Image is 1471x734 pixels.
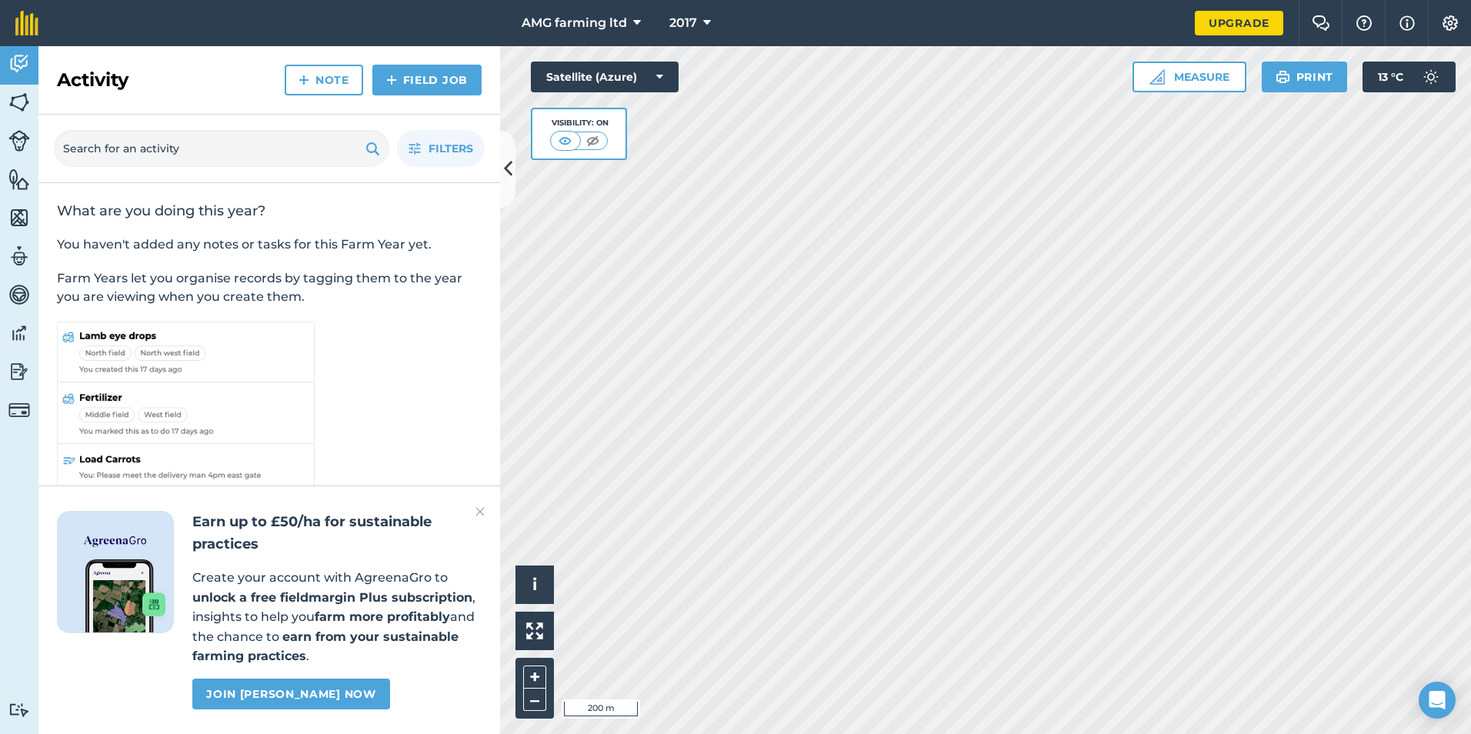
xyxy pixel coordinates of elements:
[15,11,38,35] img: fieldmargin Logo
[8,283,30,306] img: svg+xml;base64,PD94bWwgdmVyc2lvbj0iMS4wIiBlbmNvZGluZz0idXRmLTgiPz4KPCEtLSBHZW5lcmF0b3I6IEFkb2JlIE...
[8,206,30,229] img: svg+xml;base64,PHN2ZyB4bWxucz0iaHR0cDovL3d3dy53My5vcmcvMjAwMC9zdmciIHdpZHRoPSI1NiIgaGVpZ2h0PSI2MC...
[1276,68,1290,86] img: svg+xml;base64,PHN2ZyB4bWxucz0iaHR0cDovL3d3dy53My5vcmcvMjAwMC9zdmciIHdpZHRoPSIxOSIgaGVpZ2h0PSIyNC...
[192,511,482,556] h2: Earn up to £50/ha for sustainable practices
[532,575,537,594] span: i
[1262,62,1348,92] button: Print
[531,62,679,92] button: Satellite (Azure)
[8,91,30,114] img: svg+xml;base64,PHN2ZyB4bWxucz0iaHR0cDovL3d3dy53My5vcmcvMjAwMC9zdmciIHdpZHRoPSI1NiIgaGVpZ2h0PSI2MC...
[192,590,472,605] strong: unlock a free fieldmargin Plus subscription
[397,130,485,167] button: Filters
[8,52,30,75] img: svg+xml;base64,PD94bWwgdmVyc2lvbj0iMS4wIiBlbmNvZGluZz0idXRmLTgiPz4KPCEtLSBHZW5lcmF0b3I6IEFkb2JlIE...
[8,399,30,421] img: svg+xml;base64,PD94bWwgdmVyc2lvbj0iMS4wIiBlbmNvZGluZz0idXRmLTgiPz4KPCEtLSBHZW5lcmF0b3I6IEFkb2JlIE...
[1378,62,1403,92] span: 13 ° C
[8,168,30,191] img: svg+xml;base64,PHN2ZyB4bWxucz0iaHR0cDovL3d3dy53My5vcmcvMjAwMC9zdmciIHdpZHRoPSI1NiIgaGVpZ2h0PSI2MC...
[1149,69,1165,85] img: Ruler icon
[8,322,30,345] img: svg+xml;base64,PD94bWwgdmVyc2lvbj0iMS4wIiBlbmNvZGluZz0idXRmLTgiPz4KPCEtLSBHZW5lcmF0b3I6IEFkb2JlIE...
[515,566,554,604] button: i
[192,568,482,666] p: Create your account with AgreenaGro to , insights to help you and the chance to .
[1363,62,1456,92] button: 13 °C
[386,71,397,89] img: svg+xml;base64,PHN2ZyB4bWxucz0iaHR0cDovL3d3dy53My5vcmcvMjAwMC9zdmciIHdpZHRoPSIxNCIgaGVpZ2h0PSIyNC...
[522,14,627,32] span: AMG farming ltd
[57,68,128,92] h2: Activity
[526,622,543,639] img: Four arrows, one pointing top left, one top right, one bottom right and the last bottom left
[57,235,482,254] p: You haven't added any notes or tasks for this Farm Year yet.
[85,559,165,632] img: Screenshot of the Gro app
[1399,14,1415,32] img: svg+xml;base64,PHN2ZyB4bWxucz0iaHR0cDovL3d3dy53My5vcmcvMjAwMC9zdmciIHdpZHRoPSIxNyIgaGVpZ2h0PSIxNy...
[57,269,482,306] p: Farm Years let you organise records by tagging them to the year you are viewing when you create t...
[523,666,546,689] button: +
[583,133,602,148] img: svg+xml;base64,PHN2ZyB4bWxucz0iaHR0cDovL3d3dy53My5vcmcvMjAwMC9zdmciIHdpZHRoPSI1MCIgaGVpZ2h0PSI0MC...
[8,702,30,717] img: svg+xml;base64,PD94bWwgdmVyc2lvbj0iMS4wIiBlbmNvZGluZz0idXRmLTgiPz4KPCEtLSBHZW5lcmF0b3I6IEFkb2JlIE...
[285,65,363,95] a: Note
[429,140,473,157] span: Filters
[1132,62,1246,92] button: Measure
[475,502,485,521] img: svg+xml;base64,PHN2ZyB4bWxucz0iaHR0cDovL3d3dy53My5vcmcvMjAwMC9zdmciIHdpZHRoPSIyMiIgaGVpZ2h0PSIzMC...
[1355,15,1373,31] img: A question mark icon
[8,130,30,152] img: svg+xml;base64,PD94bWwgdmVyc2lvbj0iMS4wIiBlbmNvZGluZz0idXRmLTgiPz4KPCEtLSBHZW5lcmF0b3I6IEFkb2JlIE...
[315,609,450,624] strong: farm more profitably
[1195,11,1283,35] a: Upgrade
[1416,62,1446,92] img: svg+xml;base64,PD94bWwgdmVyc2lvbj0iMS4wIiBlbmNvZGluZz0idXRmLTgiPz4KPCEtLSBHZW5lcmF0b3I6IEFkb2JlIE...
[8,360,30,383] img: svg+xml;base64,PD94bWwgdmVyc2lvbj0iMS4wIiBlbmNvZGluZz0idXRmLTgiPz4KPCEtLSBHZW5lcmF0b3I6IEFkb2JlIE...
[192,629,459,664] strong: earn from your sustainable farming practices
[555,133,575,148] img: svg+xml;base64,PHN2ZyB4bWxucz0iaHR0cDovL3d3dy53My5vcmcvMjAwMC9zdmciIHdpZHRoPSI1MCIgaGVpZ2h0PSI0MC...
[523,689,546,711] button: –
[192,679,389,709] a: Join [PERSON_NAME] now
[550,117,609,129] div: Visibility: On
[372,65,482,95] a: Field Job
[1441,15,1459,31] img: A cog icon
[8,245,30,268] img: svg+xml;base64,PD94bWwgdmVyc2lvbj0iMS4wIiBlbmNvZGluZz0idXRmLTgiPz4KPCEtLSBHZW5lcmF0b3I6IEFkb2JlIE...
[1419,682,1456,719] div: Open Intercom Messenger
[57,202,482,220] h2: What are you doing this year?
[1312,15,1330,31] img: Two speech bubbles overlapping with the left bubble in the forefront
[365,139,380,158] img: svg+xml;base64,PHN2ZyB4bWxucz0iaHR0cDovL3d3dy53My5vcmcvMjAwMC9zdmciIHdpZHRoPSIxOSIgaGVpZ2h0PSIyNC...
[669,14,697,32] span: 2017
[299,71,309,89] img: svg+xml;base64,PHN2ZyB4bWxucz0iaHR0cDovL3d3dy53My5vcmcvMjAwMC9zdmciIHdpZHRoPSIxNCIgaGVpZ2h0PSIyNC...
[54,130,389,167] input: Search for an activity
